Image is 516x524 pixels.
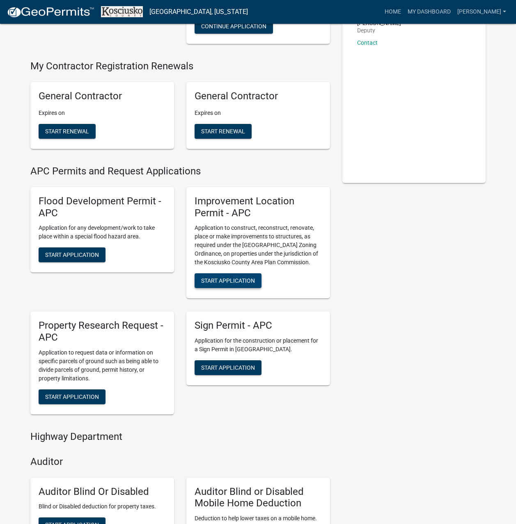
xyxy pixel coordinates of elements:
[195,360,261,375] button: Start Application
[195,195,322,219] h5: Improvement Location Permit - APC
[195,273,261,288] button: Start Application
[39,502,166,511] p: Blind or Disabled deduction for property taxes.
[195,336,322,354] p: Application for the construction or placement for a Sign Permit in [GEOGRAPHIC_DATA].
[195,19,273,34] button: Continue Application
[45,394,99,400] span: Start Application
[201,364,255,371] span: Start Application
[30,431,330,443] h4: Highway Department
[39,109,166,117] p: Expires on
[39,320,166,343] h5: Property Research Request - APC
[30,165,330,177] h4: APC Permits and Request Applications
[39,247,105,262] button: Start Application
[101,6,143,17] img: Kosciusko County, Indiana
[39,90,166,102] h5: General Contractor
[39,348,166,383] p: Application to request data or information on specific parcels of ground such as being able to di...
[201,277,255,284] span: Start Application
[201,128,245,135] span: Start Renewal
[357,20,401,26] p: [PERSON_NAME]
[39,486,166,498] h5: Auditor Blind Or Disabled
[381,4,404,20] a: Home
[30,456,330,468] h4: Auditor
[195,320,322,332] h5: Sign Permit - APC
[39,124,96,139] button: Start Renewal
[195,124,252,139] button: Start Renewal
[195,109,322,117] p: Expires on
[45,252,99,258] span: Start Application
[195,514,322,523] p: Deduction to help lower taxes on a mobile home.
[404,4,454,20] a: My Dashboard
[39,389,105,404] button: Start Application
[30,60,330,156] wm-registration-list-section: My Contractor Registration Renewals
[45,128,89,135] span: Start Renewal
[195,90,322,102] h5: General Contractor
[39,195,166,219] h5: Flood Development Permit - APC
[30,60,330,72] h4: My Contractor Registration Renewals
[357,27,401,33] p: Deputy
[195,486,322,510] h5: Auditor Blind or Disabled Mobile Home Deduction
[195,224,322,267] p: Application to construct, reconstruct, renovate, place or make improvements to structures, as req...
[39,224,166,241] p: Application for any development/work to take place within a special flood hazard area.
[149,5,248,19] a: [GEOGRAPHIC_DATA], [US_STATE]
[357,39,378,46] a: Contact
[454,4,509,20] a: [PERSON_NAME]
